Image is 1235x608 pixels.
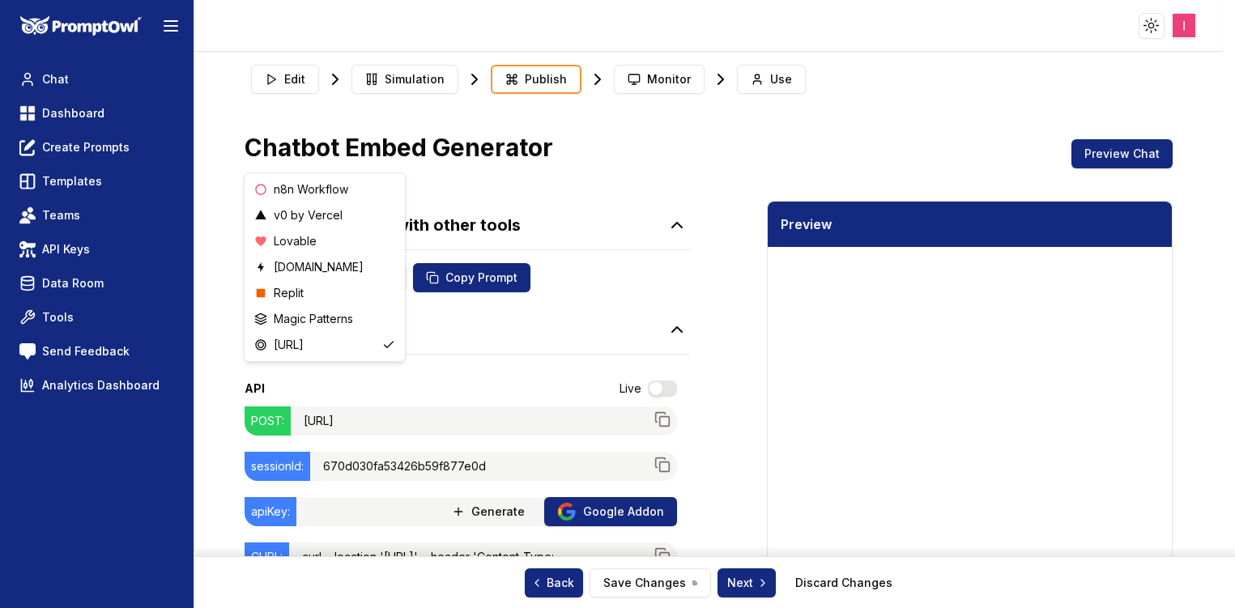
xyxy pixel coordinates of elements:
span: Lovable [274,233,317,249]
span: n8n Workflow [274,181,348,198]
span: Replit [274,285,304,301]
span: Magic Patterns [274,311,353,327]
span: [URL] [274,337,304,353]
span: [DOMAIN_NAME] [274,259,364,275]
span: v0 by Vercel [274,207,343,223]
